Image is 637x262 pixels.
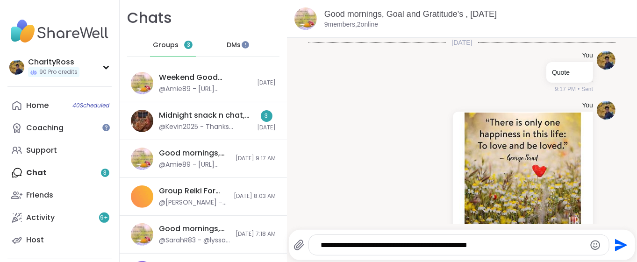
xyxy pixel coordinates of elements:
span: Sent [581,85,593,93]
div: Activity [26,212,55,223]
div: Midnight snack n chat, [DATE] [159,110,251,120]
div: @Amie89 - [URL][DOMAIN_NAME] [159,85,251,94]
iframe: Spotlight [102,124,110,131]
a: Good mornings, Goal and Gratitude's , [DATE] [324,9,497,19]
div: Coaching [26,123,64,133]
a: Support [7,139,112,162]
span: [DATE] [257,79,276,87]
span: 9:17 PM [555,85,576,93]
div: Friends [26,190,53,200]
span: Groups [153,41,179,50]
span: 9 + [100,214,108,222]
img: https://sharewell-space-live.sfo3.digitaloceanspaces.com/user-generated/d0fef3f8-78cb-4349-b608-1... [597,101,616,120]
span: 3 [187,41,190,49]
a: Coaching [7,117,112,139]
span: [DATE] 7:18 AM [236,230,276,238]
h1: Chats [127,7,172,28]
div: @SarahR83 - @lyssa sent a lil surprise to wa [159,236,230,245]
span: [DATE] [446,38,478,47]
button: Emoji picker [590,240,601,251]
img: CharityRoss [9,60,24,75]
div: Good mornings, goals and gratitude's, [DATE] [159,224,230,234]
img: Valentine Day | Best inspirational quotes, Inspiring quotes about life ... [454,113,592,229]
iframe: Spotlight [242,41,249,49]
div: Home [26,100,49,111]
span: [DATE] 8:03 AM [234,192,276,200]
img: ShareWell Nav Logo [7,15,112,48]
img: Good mornings, Goal and Gratitude's , Sep 14 [294,7,317,30]
span: DMs [227,41,241,50]
a: Activity9+ [7,206,112,229]
p: Quote [552,68,587,77]
p: 9 members, 2 online [324,20,378,29]
img: Weekend Good Mornings, Goals & Gratitude's , Sep 13 [131,72,153,94]
h4: You [582,51,593,60]
img: Good mornings, goals and gratitude's, Sep 12 [131,148,153,170]
textarea: Type your message [321,241,581,250]
div: CharityRoss [28,57,79,67]
div: @[PERSON_NAME] - Thank you for this Session @odesyss, i really appreciated the feeling of calm it... [159,198,228,207]
div: @Kevin2025 - Thanks everyone, [159,122,251,132]
span: [DATE] 9:17 AM [236,155,276,163]
span: 40 Scheduled [72,102,109,109]
div: 3 [261,110,272,122]
a: Host [7,229,112,251]
span: • [578,85,580,93]
img: https://sharewell-space-live.sfo3.digitaloceanspaces.com/user-generated/d0fef3f8-78cb-4349-b608-1... [597,51,616,70]
span: 90 Pro credits [39,68,78,76]
button: Send [609,234,630,255]
a: Friends [7,184,112,206]
div: Support [26,145,57,156]
div: @Amie89 - [URL][DOMAIN_NAME] [159,160,230,170]
div: Weekend Good Mornings, Goals & Gratitude's , [DATE] [159,72,251,83]
div: Group Reiki For People Pleasers Who Are Exhausted, [DATE] [159,186,228,196]
span: [DATE] [257,124,276,132]
div: Host [26,235,44,245]
img: Midnight snack n chat, Sep 13 [131,110,153,132]
a: Home40Scheduled [7,94,112,117]
img: Group Reiki For People Pleasers Who Are Exhausted, Sep 11 [131,185,153,208]
img: Good mornings, goals and gratitude's, Sep 11 [131,223,153,246]
h4: You [582,101,593,110]
div: Good mornings, goals and gratitude's, [DATE] [159,148,230,158]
